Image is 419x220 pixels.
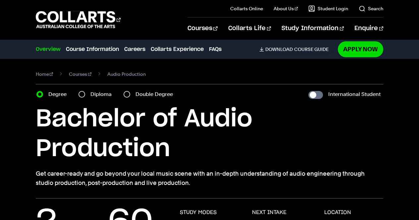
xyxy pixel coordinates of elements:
a: FAQs [209,45,222,53]
label: Degree [48,90,71,99]
a: Overview [36,45,61,53]
label: International Student [328,90,381,99]
span: Audio Production [107,69,146,79]
a: Home [36,69,53,79]
a: Student Login [308,5,348,12]
a: Course Information [66,45,119,53]
a: Courses [187,18,218,39]
a: Apply Now [338,41,383,57]
a: Collarts Online [230,5,263,12]
a: Enquire [354,18,383,39]
a: About Us [274,5,298,12]
a: Careers [124,45,145,53]
a: Courses [69,69,91,79]
a: Collarts Life [228,18,271,39]
label: Diploma [90,90,116,99]
a: Collarts Experience [151,45,204,53]
p: Get career-ready and go beyond your local music scene with an in-depth understanding of audio eng... [36,169,384,188]
a: DownloadCourse Guide [259,46,334,52]
h3: LOCATION [324,209,351,216]
h1: Bachelor of Audio Production [36,104,384,164]
div: Go to homepage [36,10,121,29]
span: Download [265,46,293,52]
h3: STUDY MODES [180,209,217,216]
a: Study Information [282,18,344,39]
label: Double Degree [135,90,177,99]
a: Search [359,5,383,12]
h3: NEXT INTAKE [252,209,287,216]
